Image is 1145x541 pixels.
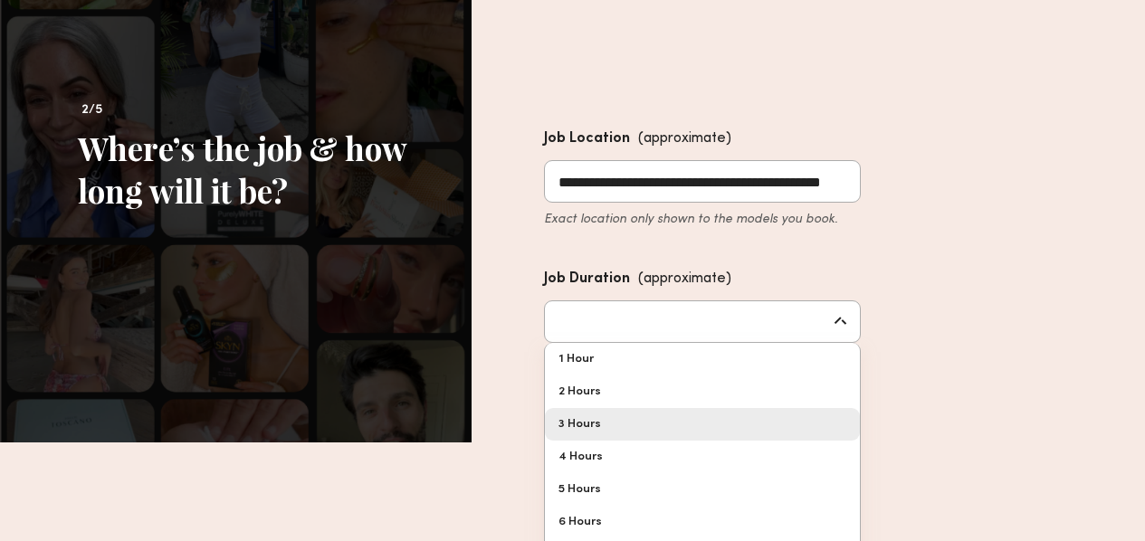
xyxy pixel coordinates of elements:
div: Where’s the job & how long will it be? [78,127,417,212]
div: 2/5 [78,100,417,121]
div: Job Location [544,127,861,151]
div: Job Duration [544,267,861,291]
div: Exact location only shown to the models you book. [544,210,861,229]
div: 5 Hours [545,473,860,506]
div: 4 Hours [545,441,860,473]
div: (approximate) [638,127,731,151]
div: (approximate) [638,267,731,291]
div: 3 Hours [545,408,860,441]
div: 6 Hours [545,506,860,538]
input: Job Location(approximate)Exact location only shown to the models you book. [544,160,861,203]
div: 2 Hours [545,375,860,408]
div: 1 Hour [545,343,860,375]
